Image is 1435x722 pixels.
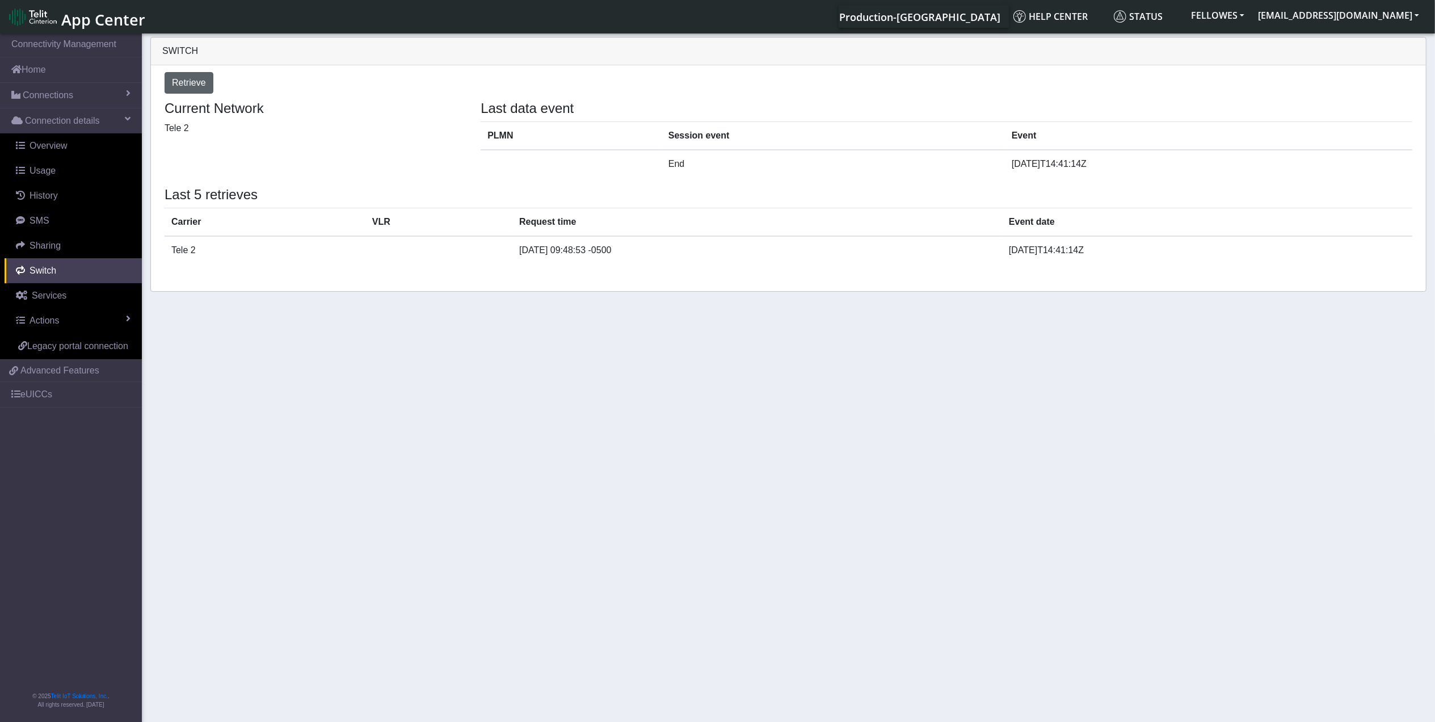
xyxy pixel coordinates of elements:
[512,236,1002,264] td: [DATE] 09:48:53 -0500
[481,100,1412,117] h4: Last data event
[30,191,58,200] span: History
[162,46,198,56] span: Switch
[25,114,100,128] span: Connection details
[512,208,1002,236] th: Request time
[30,241,61,250] span: Sharing
[662,121,1005,150] th: Session event
[20,364,99,377] span: Advanced Features
[165,236,365,264] td: Tele 2
[27,341,128,351] span: Legacy portal connection
[5,183,142,208] a: History
[1013,10,1088,23] span: Help center
[5,233,142,258] a: Sharing
[5,208,142,233] a: SMS
[1009,5,1109,28] a: Help center
[51,693,108,699] a: Telit IoT Solutions, Inc.
[5,133,142,158] a: Overview
[5,258,142,283] a: Switch
[1184,5,1251,26] button: FELLOWES
[30,266,56,275] span: Switch
[1114,10,1163,23] span: Status
[61,9,145,30] span: App Center
[1002,236,1412,264] td: [DATE]T14:41:14Z
[839,5,1000,28] a: Your current platform instance
[30,166,56,175] span: Usage
[1013,10,1026,23] img: knowledge.svg
[5,283,142,308] a: Services
[9,8,57,26] img: logo-telit-cinterion-gw-new.png
[165,123,189,133] span: Tele 2
[30,216,49,225] span: SMS
[481,121,662,150] th: PLMN
[662,150,1005,178] td: End
[32,291,66,300] span: Services
[165,72,213,94] button: Retrieve
[1002,208,1412,236] th: Event date
[9,5,144,29] a: App Center
[839,10,1000,24] span: Production-[GEOGRAPHIC_DATA]
[5,308,142,333] a: Actions
[30,316,59,325] span: Actions
[1114,10,1126,23] img: status.svg
[172,78,206,87] span: Retrieve
[365,208,512,236] th: VLR
[1005,121,1412,150] th: Event
[1109,5,1184,28] a: Status
[5,158,142,183] a: Usage
[165,187,1412,203] h4: Last 5 retrieves
[23,89,73,102] span: Connections
[1005,150,1412,178] td: [DATE]T14:41:14Z
[1251,5,1426,26] button: [EMAIL_ADDRESS][DOMAIN_NAME]
[165,208,365,236] th: Carrier
[30,141,68,150] span: Overview
[165,100,464,117] h4: Current Network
